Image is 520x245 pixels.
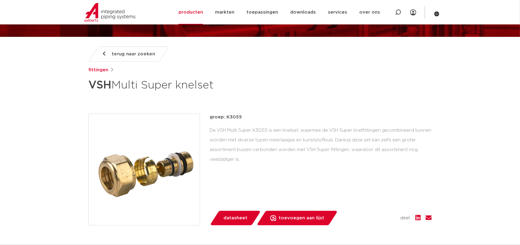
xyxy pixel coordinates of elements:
[88,80,111,91] strong: VSH
[88,47,169,62] a: terug naar zoeken
[112,49,155,59] span: terug naar zoeken
[400,214,411,222] span: deel:
[210,126,432,164] div: De VSH Multi Super K3055 is een knelset, waarmee de VSH Super knelfittingen gecombineerd kunnen w...
[210,114,432,121] p: groep: K3055
[88,76,315,94] h1: Multi Super knelset
[210,211,261,225] a: datasheet
[89,114,200,225] img: Product Image for VSH Multi Super knelset
[88,66,108,74] a: fittingen
[224,213,247,223] span: datasheet
[279,213,324,223] span: toevoegen aan lijst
